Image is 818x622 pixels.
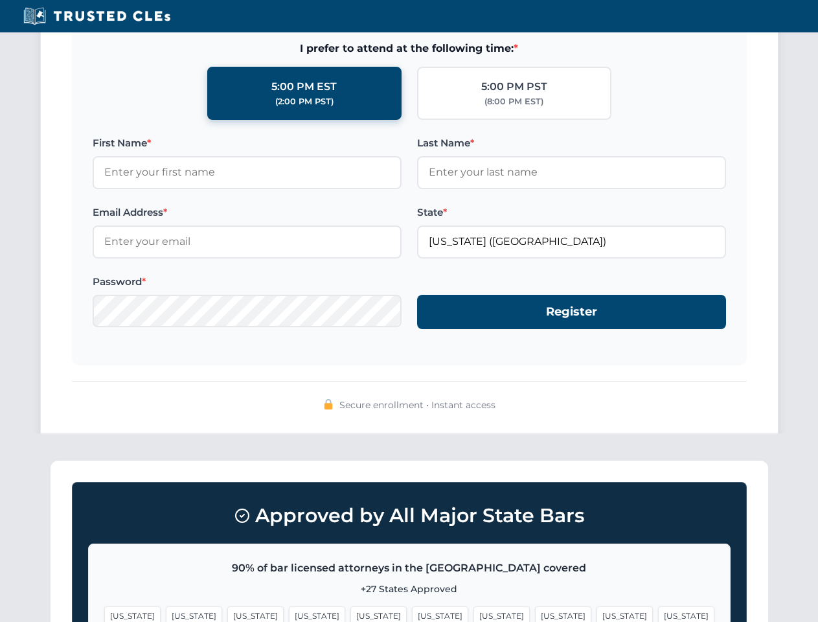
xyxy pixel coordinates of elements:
[417,295,726,329] button: Register
[271,78,337,95] div: 5:00 PM EST
[93,225,402,258] input: Enter your email
[323,399,334,409] img: 🔒
[19,6,174,26] img: Trusted CLEs
[93,205,402,220] label: Email Address
[93,40,726,57] span: I prefer to attend at the following time:
[481,78,547,95] div: 5:00 PM PST
[88,498,731,533] h3: Approved by All Major State Bars
[104,582,714,596] p: +27 States Approved
[339,398,495,412] span: Secure enrollment • Instant access
[104,560,714,577] p: 90% of bar licensed attorneys in the [GEOGRAPHIC_DATA] covered
[417,156,726,189] input: Enter your last name
[275,95,334,108] div: (2:00 PM PST)
[417,135,726,151] label: Last Name
[93,274,402,290] label: Password
[93,156,402,189] input: Enter your first name
[484,95,543,108] div: (8:00 PM EST)
[417,205,726,220] label: State
[93,135,402,151] label: First Name
[417,225,726,258] input: Florida (FL)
